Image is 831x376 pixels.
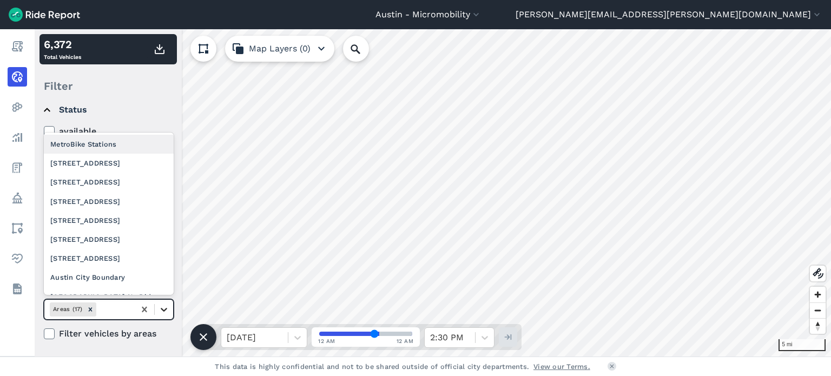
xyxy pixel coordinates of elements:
[8,219,27,238] a: Areas
[44,287,174,316] div: [GEOGRAPHIC_DATA] No Ride Zone
[44,249,174,268] div: [STREET_ADDRESS]
[44,268,174,287] div: Austin City Boundary
[8,158,27,177] a: Fees
[533,361,590,372] a: View our Terms.
[375,8,482,21] button: Austin - Micromobility
[516,8,822,21] button: [PERSON_NAME][EMAIL_ADDRESS][PERSON_NAME][DOMAIN_NAME]
[44,327,174,340] label: Filter vehicles by areas
[50,302,84,316] div: Areas (17)
[39,69,177,103] div: Filter
[8,128,27,147] a: Analyze
[44,36,81,52] div: 6,372
[44,173,174,192] div: [STREET_ADDRESS]
[8,188,27,208] a: Policy
[810,287,826,302] button: Zoom in
[8,249,27,268] a: Health
[44,192,174,211] div: [STREET_ADDRESS]
[225,36,334,62] button: Map Layers (0)
[9,8,80,22] img: Ride Report
[44,135,174,154] div: MetroBike Stations
[8,67,27,87] a: Realtime
[343,36,386,62] input: Search Location or Vehicles
[8,37,27,56] a: Report
[397,337,414,345] span: 12 AM
[318,337,335,345] span: 12 AM
[84,302,96,316] div: Remove Areas (17)
[44,211,174,230] div: [STREET_ADDRESS]
[44,125,174,138] label: available
[810,318,826,334] button: Reset bearing to north
[8,97,27,117] a: Heatmaps
[44,154,174,173] div: [STREET_ADDRESS]
[44,95,172,125] summary: Status
[8,279,27,299] a: Datasets
[44,230,174,249] div: [STREET_ADDRESS]
[44,36,81,62] div: Total Vehicles
[35,29,831,357] canvas: Map
[810,302,826,318] button: Zoom out
[779,339,826,351] div: 5 mi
